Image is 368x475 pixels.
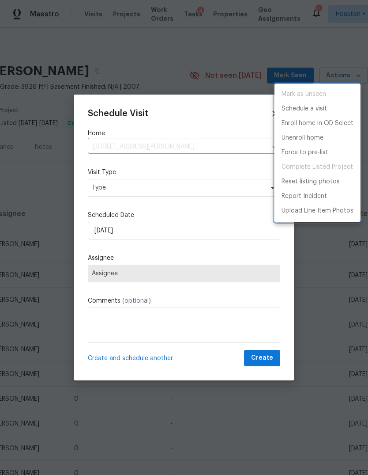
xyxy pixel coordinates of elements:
[282,206,353,216] p: Upload Line Item Photos
[274,160,360,175] span: Project is already completed
[282,192,327,201] p: Report Incident
[282,148,328,157] p: Force to pre-list
[282,133,323,143] p: Unenroll home
[282,177,340,186] p: Reset listing photos
[282,104,327,114] p: Schedule a visit
[282,119,353,128] p: Enroll home in OD Select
